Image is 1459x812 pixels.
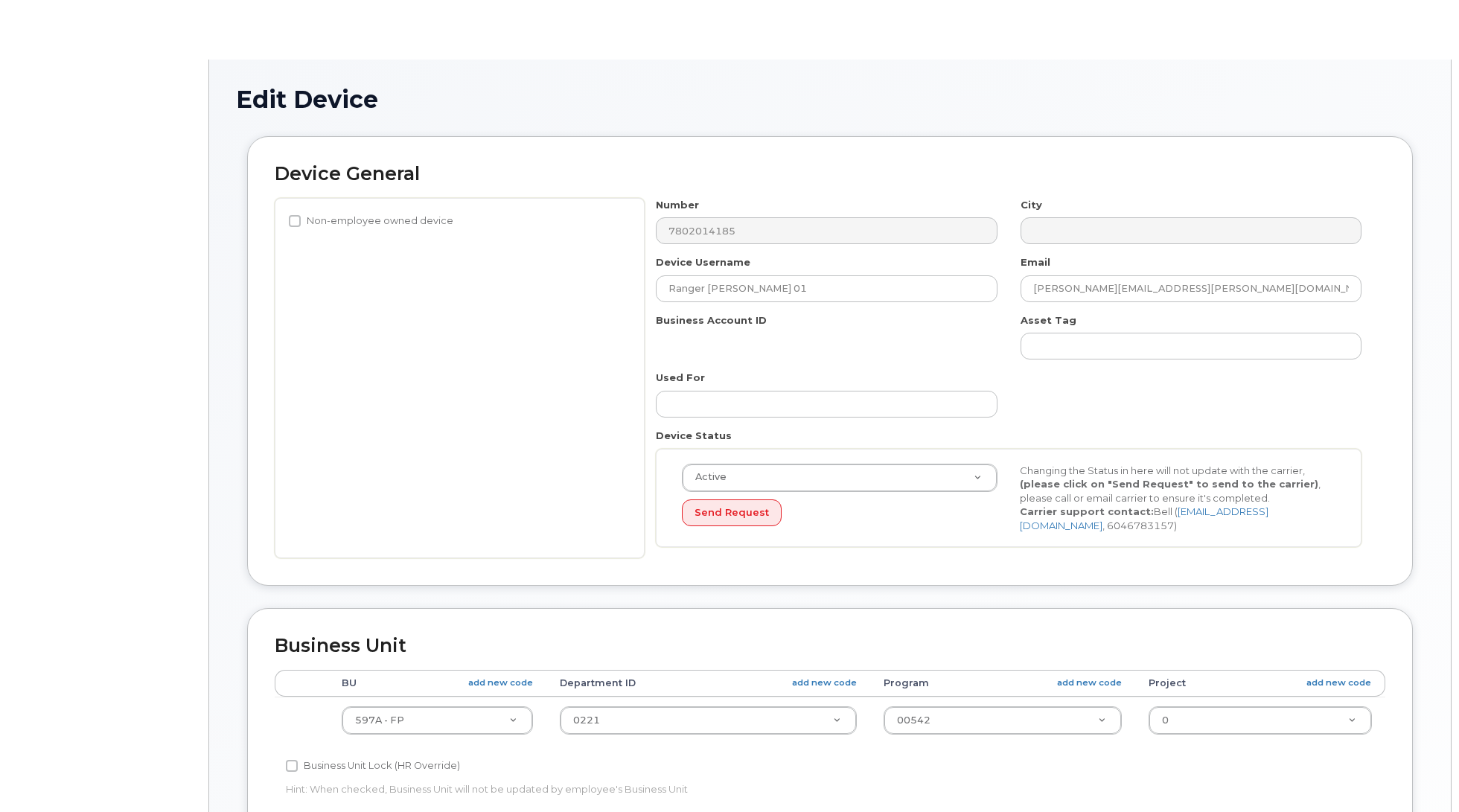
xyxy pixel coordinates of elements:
span: 00542 [897,715,930,726]
span: Active [686,470,727,484]
span: 597A - FP [355,715,404,726]
label: Number [656,198,699,212]
input: Business Unit Lock (HR Override) [286,760,298,772]
label: Business Unit Lock (HR Override) [286,757,460,775]
th: Program [870,670,1135,697]
a: 0221 [561,707,856,734]
span: 0 [1162,715,1169,726]
label: Asset Tag [1021,313,1076,327]
input: Non-employee owned device [289,215,301,227]
label: City [1021,198,1042,212]
p: Hint: When checked, Business Unit will not be updated by employee's Business Unit [286,782,1003,796]
label: Business Account ID [656,313,767,327]
th: Department ID [546,670,870,697]
a: add new code [792,677,857,689]
span: 0221 [573,715,600,726]
th: BU [328,670,547,697]
label: Non-employee owned device [289,212,453,230]
div: Changing the Status in here will not update with the carrier, , please call or email carrier to e... [1009,464,1347,533]
th: Project [1135,670,1385,697]
a: 00542 [884,707,1121,734]
strong: (please click on "Send Request" to send to the carrier) [1020,478,1318,490]
label: Device Status [656,429,732,443]
h1: Edit Device [236,86,1424,112]
a: Active [683,464,997,491]
label: Used For [656,371,705,385]
a: add new code [468,677,533,689]
h2: Device General [275,164,1385,185]
a: add new code [1306,677,1371,689]
a: add new code [1057,677,1122,689]
a: 597A - FP [342,707,533,734]
strong: Carrier support contact: [1020,505,1154,517]
label: Device Username [656,255,750,269]
button: Send Request [682,499,782,527]
a: 0 [1149,707,1371,734]
h2: Business Unit [275,636,1385,656]
label: Email [1021,255,1050,269]
a: [EMAIL_ADDRESS][DOMAIN_NAME] [1020,505,1268,531]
